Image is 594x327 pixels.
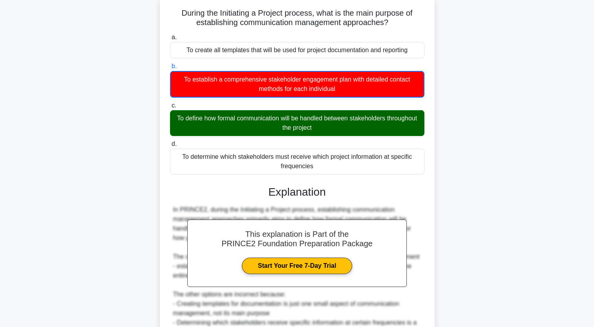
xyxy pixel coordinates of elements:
[170,149,424,174] div: To determine which stakeholders must receive which project information at specific frequencies
[172,34,177,40] span: a.
[175,185,420,199] h3: Explanation
[172,63,177,69] span: b.
[170,71,424,98] div: To establish a comprehensive stakeholder engagement plan with detailed contact methods for each i...
[169,8,425,28] h5: During the Initiating a Project process, what is the main purpose of establishing communication m...
[170,42,424,58] div: To create all templates that will be used for project documentation and reporting
[242,258,352,274] a: Start Your Free 7-Day Trial
[172,140,177,147] span: d.
[170,110,424,136] div: To define how formal communication will be handled between stakeholders throughout the project
[172,102,176,109] span: c.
